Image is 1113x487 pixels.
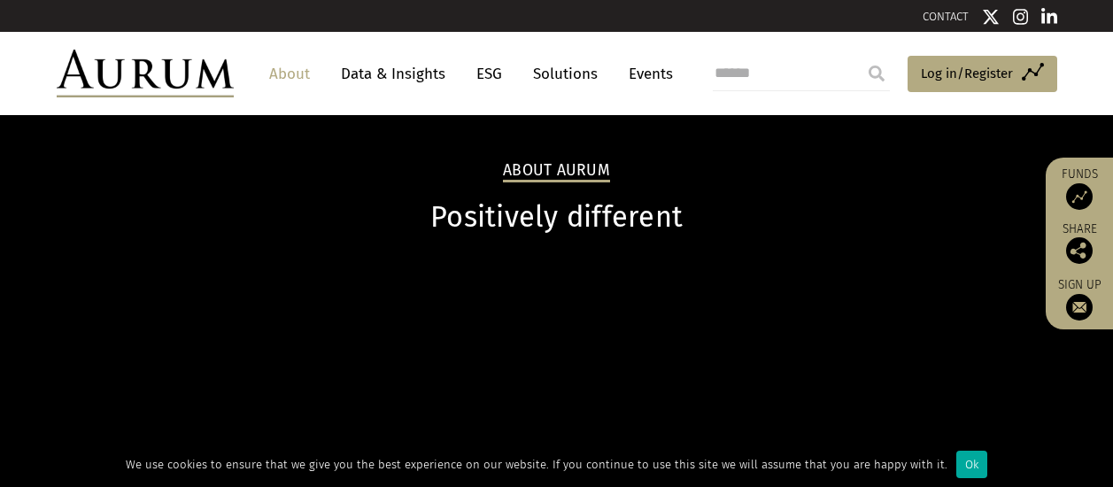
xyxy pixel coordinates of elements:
[57,200,1057,235] h1: Positively different
[503,161,610,182] h2: About Aurum
[1066,237,1093,264] img: Share this post
[468,58,511,90] a: ESG
[332,58,454,90] a: Data & Insights
[1041,8,1057,26] img: Linkedin icon
[923,10,969,23] a: CONTACT
[1066,294,1093,321] img: Sign up to our newsletter
[1013,8,1029,26] img: Instagram icon
[1066,183,1093,210] img: Access Funds
[1055,166,1104,210] a: Funds
[1055,277,1104,321] a: Sign up
[956,451,987,478] div: Ok
[620,58,673,90] a: Events
[1055,223,1104,264] div: Share
[57,50,234,97] img: Aurum
[859,56,894,91] input: Submit
[908,56,1057,93] a: Log in/Register
[982,8,1000,26] img: Twitter icon
[524,58,607,90] a: Solutions
[260,58,319,90] a: About
[921,63,1013,84] span: Log in/Register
